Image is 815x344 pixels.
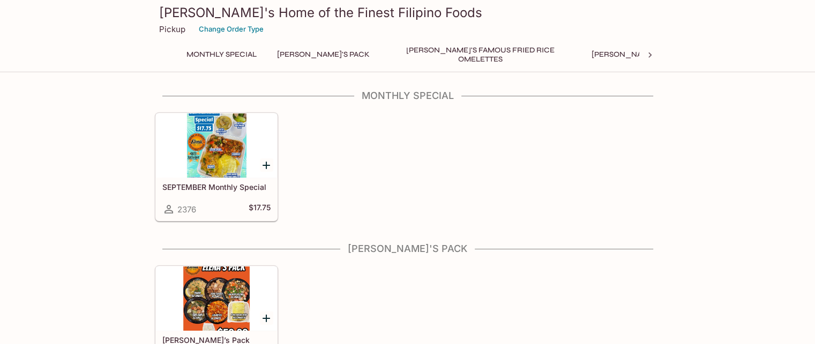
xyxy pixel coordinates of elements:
[384,47,577,62] button: [PERSON_NAME]'s Famous Fried Rice Omelettes
[156,113,277,178] div: SEPTEMBER Monthly Special
[260,311,273,325] button: Add Elena’s Pack
[159,24,185,34] p: Pickup
[155,243,661,255] h4: [PERSON_NAME]'s Pack
[271,47,376,62] button: [PERSON_NAME]'s Pack
[177,204,196,215] span: 2376
[194,21,268,37] button: Change Order Type
[249,203,271,216] h5: $17.75
[162,182,271,192] h5: SEPTEMBER Monthly Special
[155,113,278,221] a: SEPTEMBER Monthly Special2376$17.75
[156,266,277,331] div: Elena’s Pack
[260,158,273,172] button: Add SEPTEMBER Monthly Special
[159,4,656,21] h3: [PERSON_NAME]'s Home of the Finest Filipino Foods
[155,90,661,102] h4: Monthly Special
[586,47,722,62] button: [PERSON_NAME]'s Mixed Plates
[181,47,263,62] button: Monthly Special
